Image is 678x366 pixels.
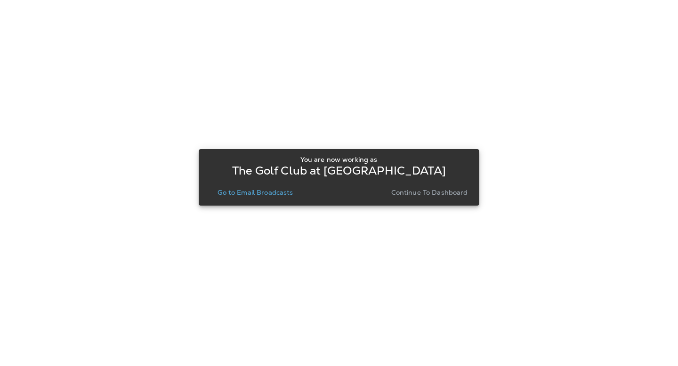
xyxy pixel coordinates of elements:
button: Go to Email Broadcasts [214,186,297,199]
button: Continue to Dashboard [387,186,472,199]
p: You are now working as [300,156,377,163]
p: The Golf Club at [GEOGRAPHIC_DATA] [232,167,446,175]
p: Continue to Dashboard [391,189,468,196]
p: Go to Email Broadcasts [218,189,293,196]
